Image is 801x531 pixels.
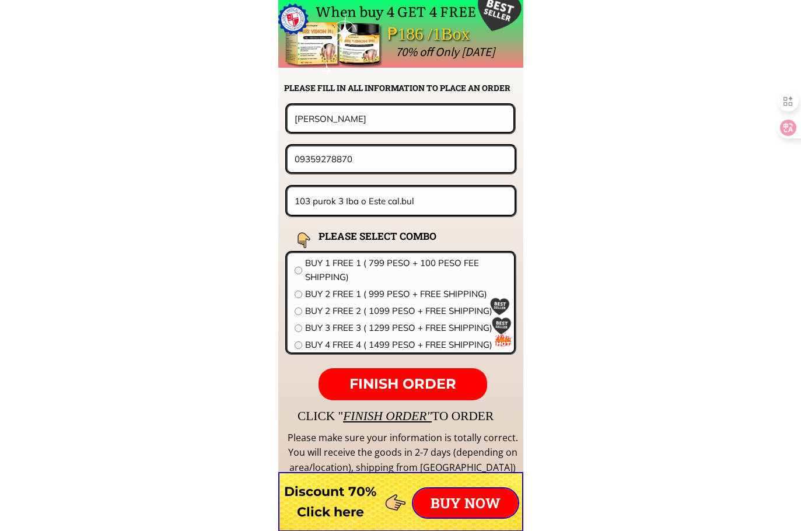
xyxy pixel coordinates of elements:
div: ₱186 /1Box [387,20,503,48]
h2: PLEASE SELECT COMBO [319,228,466,244]
span: BUY 1 FREE 1 ( 799 PESO + 100 PESO FEE SHIPPING) [305,256,507,284]
div: Please make sure your information is totally correct. You will receive the goods in 2-7 days (dep... [286,431,519,476]
div: 70% off Only [DATE] [396,42,755,62]
span: BUY 2 FREE 1 ( 999 PESO + FREE SHIPPING) [305,287,507,301]
h2: PLEASE FILL IN ALL INFORMATION TO PLACE AN ORDER [284,82,522,95]
h3: Discount 70% Click here [278,481,383,522]
span: FINISH ORDER [349,375,456,392]
span: BUY 3 FREE 3 ( 1299 PESO + FREE SHIPPING) [305,321,507,335]
p: BUY NOW [413,488,518,518]
span: FINISH ORDER" [343,409,432,423]
input: Phone number [292,146,510,172]
input: Your name [292,106,509,131]
input: Address [292,187,511,215]
span: BUY 2 FREE 2 ( 1099 PESO + FREE SHIPPING) [305,304,507,318]
span: BUY 4 FREE 4 ( 1499 PESO + FREE SHIPPING) [305,338,507,352]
